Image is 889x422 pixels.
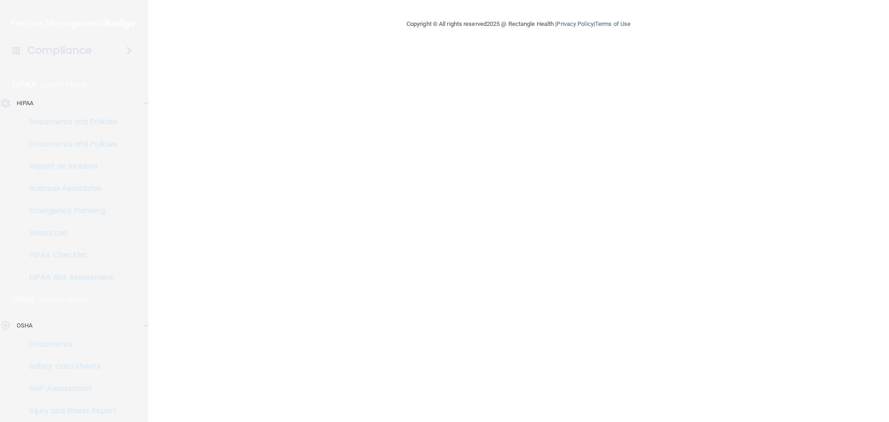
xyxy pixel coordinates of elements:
div: Copyright © All rights reserved 2025 @ Rectangle Health | | [350,9,688,39]
a: Terms of Use [595,20,631,27]
p: Documents [6,340,132,349]
p: Resources [6,228,132,238]
p: Self-Assessment [6,384,132,393]
p: OSHA [17,320,32,331]
p: Report an Incident [6,162,132,171]
p: HIPAA Risk Assessment [6,273,132,282]
a: Privacy Policy [557,20,593,27]
p: HIPAA [17,98,34,109]
p: Business Associates [6,184,132,193]
p: Documents and Policies [6,139,132,149]
p: OSHA [13,294,36,305]
p: HIPAA Checklist [6,251,132,260]
h4: Compliance [27,44,92,57]
img: PMB logo [11,14,137,33]
p: HIPAA [13,79,36,90]
p: Learn More! [40,294,89,305]
p: Safety Data Sheets [6,362,132,371]
p: Emergency Planning [6,206,132,215]
p: Documents and Policies [6,117,132,126]
p: Injury and Illness Report [6,406,132,416]
p: Learn More! [41,79,90,90]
